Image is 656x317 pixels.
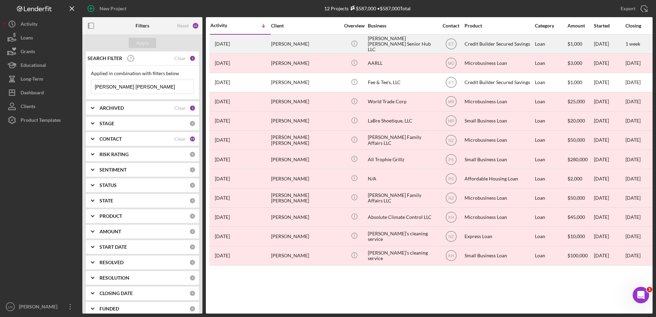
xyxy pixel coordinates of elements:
b: SEARCH FILTER [87,56,122,61]
div: Small Business Loan [465,247,533,265]
div: 0 [189,290,196,296]
div: $50,000 [567,189,593,207]
div: Amount [567,23,593,28]
button: LN[PERSON_NAME] [3,300,79,314]
div: [DATE] [594,93,625,111]
div: [PERSON_NAME] [271,208,340,226]
div: Loan [535,227,567,245]
div: $50,000 [567,131,593,149]
div: N/A [368,169,436,188]
div: $20,000 [567,112,593,130]
div: Credit Builder Secured Savings [465,73,533,92]
time: 2023-03-28 16:28 [215,195,230,201]
time: [DATE] [625,79,641,85]
div: Absolute Climate Control LLC [368,208,436,226]
div: Loan [535,169,567,188]
text: PS [448,157,454,162]
text: MR [448,119,454,124]
b: STATUS [99,183,117,188]
div: 0 [189,151,196,157]
div: Loan [535,189,567,207]
div: Clear [174,56,186,61]
text: ET [448,42,454,47]
div: Started [594,23,625,28]
div: [PERSON_NAME] [271,227,340,245]
div: All Trophie Grillz [368,150,436,168]
time: [DATE] [625,253,641,258]
button: Educational [3,58,79,72]
text: ET [448,80,454,85]
div: Overview [341,23,367,28]
div: Loan [535,93,567,111]
div: Small Business Loan [465,112,533,130]
button: Long-Term [3,72,79,86]
text: NZ [448,234,454,239]
div: Educational [21,58,46,74]
div: Apply [136,38,149,48]
div: 0 [189,182,196,188]
text: LN [8,305,12,309]
div: $25,000 [567,93,593,111]
div: Loan [535,35,567,53]
div: [PERSON_NAME] [271,54,340,72]
div: Loan [535,247,567,265]
text: PS [448,176,454,181]
div: Product Templates [21,113,61,129]
time: [DATE] [625,98,641,104]
div: [DATE] [594,112,625,130]
div: Loan [535,54,567,72]
div: Loan [535,131,567,149]
div: Activity [21,17,37,33]
time: 2024-11-05 12:47 [215,80,230,85]
div: Loan [535,150,567,168]
div: 0 [189,228,196,235]
div: Loan [535,73,567,92]
div: [PERSON_NAME] [271,35,340,53]
div: [DATE] [594,131,625,149]
div: Activity [210,23,241,28]
b: ARCHIVED [99,105,124,111]
button: Grants [3,45,79,58]
div: [PERSON_NAME] Family Affairs LLC [368,131,436,149]
div: Product [465,23,533,28]
text: MO [448,61,454,66]
div: Small Business Loan [465,150,533,168]
text: NZ [448,196,454,200]
button: Apply [129,38,156,48]
b: STATE [99,198,113,203]
b: PRODUCT [99,213,122,219]
button: Activity [3,17,79,31]
div: [PERSON_NAME]’s cleaning service [368,227,436,245]
div: $587,000 [349,5,376,11]
div: Loan [535,112,567,130]
div: Applied in combination with filters below [91,71,194,76]
text: MR [448,99,454,104]
div: [PERSON_NAME]’s cleaning service [368,247,436,265]
time: [DATE] [625,195,641,201]
div: Microbusiness Loan [465,208,533,226]
button: Product Templates [3,113,79,127]
b: RESOLVED [99,260,124,265]
text: NZ [448,138,454,143]
time: [DATE] [625,214,641,220]
div: 0 [189,167,196,173]
span: $1,000 [567,79,582,85]
div: Loan [535,208,567,226]
div: $280,000 [567,150,593,168]
a: Dashboard [3,86,79,99]
div: Reset [177,23,189,28]
time: [DATE] [625,118,641,124]
div: Dashboard [21,86,44,101]
time: [DATE] [625,156,641,162]
div: [DATE] [594,227,625,245]
div: $10,000 [567,227,593,245]
div: World Trade Corp [368,93,436,111]
div: Microbusiness Loan [465,189,533,207]
span: 1 [647,287,652,292]
time: 2025-05-13 02:45 [215,60,230,66]
a: Clients [3,99,79,113]
b: Filters [136,23,149,28]
div: [PERSON_NAME] [271,247,340,265]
